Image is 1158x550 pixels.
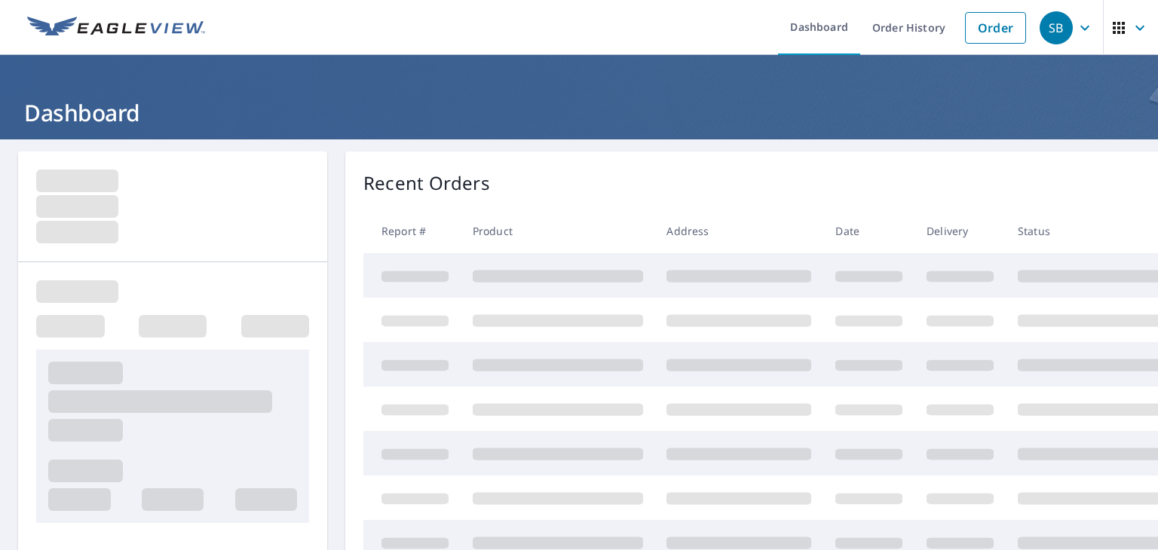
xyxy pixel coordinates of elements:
th: Address [654,209,823,253]
h1: Dashboard [18,97,1140,128]
th: Date [823,209,914,253]
th: Delivery [914,209,1006,253]
div: SB [1040,11,1073,44]
a: Order [965,12,1026,44]
img: EV Logo [27,17,205,39]
p: Recent Orders [363,170,490,197]
th: Product [461,209,655,253]
th: Report # [363,209,461,253]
